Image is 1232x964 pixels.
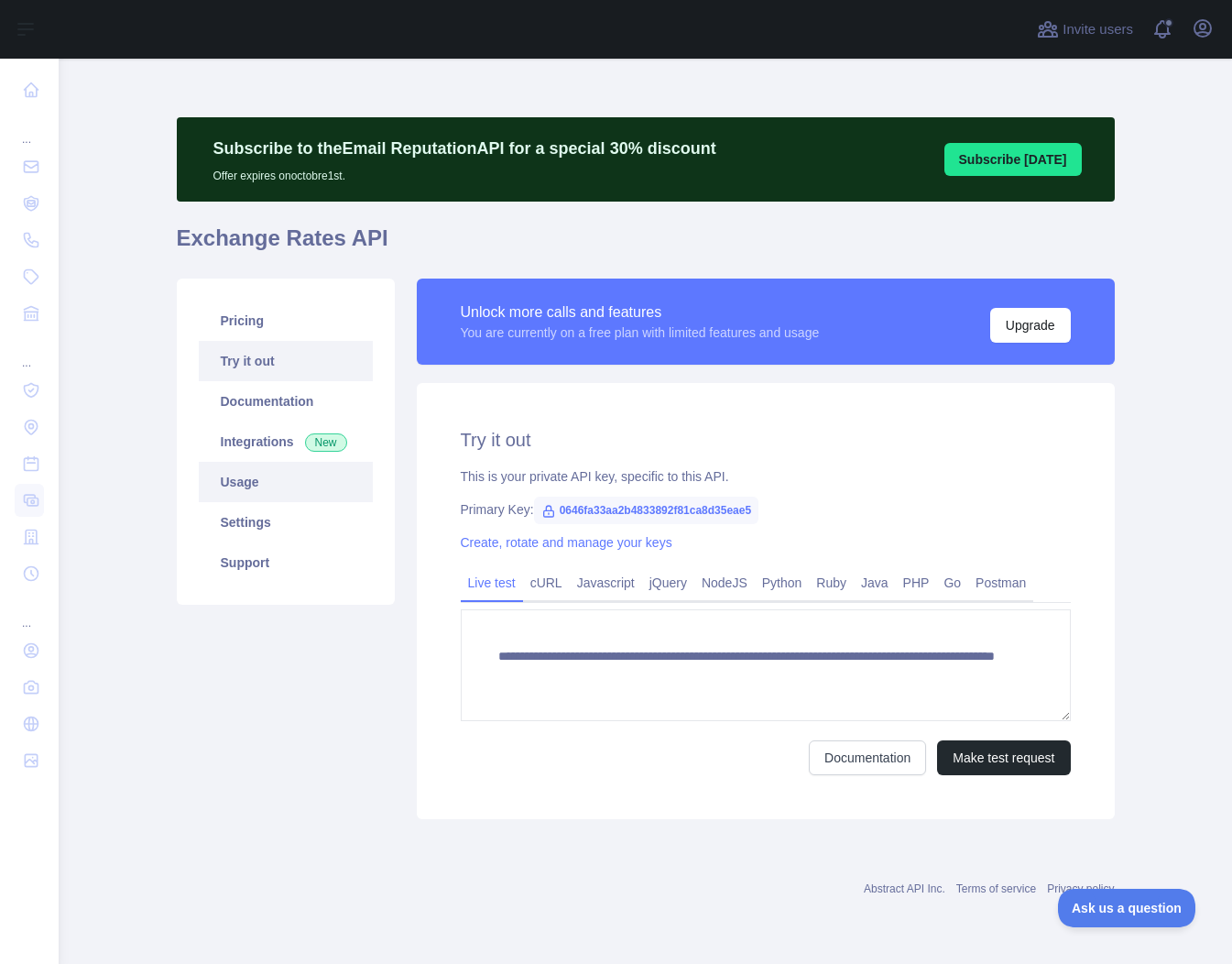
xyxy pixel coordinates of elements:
[461,500,1071,519] div: Primary Key:
[809,568,854,597] a: Ruby
[1047,882,1114,895] a: Privacy policy
[199,341,373,381] a: Try it out
[864,882,945,895] a: Abstract API Inc.
[642,568,694,597] a: jQuery
[809,740,926,775] a: Documentation
[1058,889,1195,927] iframe: Toggle Customer Support
[1033,15,1137,44] button: Invite users
[15,334,44,370] div: ...
[694,568,755,597] a: NodeJS
[854,568,896,597] a: Java
[461,535,672,550] a: Create, rotate and manage your keys
[15,594,44,630] div: ...
[937,740,1070,775] button: Make test request
[523,568,570,597] a: cURL
[896,568,937,597] a: PHP
[755,568,810,597] a: Python
[177,224,1115,268] h1: Exchange Rates API
[570,568,642,597] a: Javascript
[990,308,1071,343] button: Upgrade
[936,568,968,597] a: Go
[199,542,373,583] a: Support
[15,110,44,147] div: ...
[213,136,716,161] p: Subscribe to the Email Reputation API for a special 30 % discount
[199,422,373,462] a: Integrations New
[461,427,1071,453] h2: Try it out
[199,502,373,542] a: Settings
[1063,19,1133,40] span: Invite users
[213,161,716,183] p: Offer expires on octobre 1st.
[199,462,373,502] a: Usage
[199,301,373,341] a: Pricing
[461,568,523,597] a: Live test
[956,882,1036,895] a: Terms of service
[461,467,1071,486] div: This is your private API key, specific to this API.
[461,323,820,342] div: You are currently on a free plan with limited features and usage
[199,381,373,422] a: Documentation
[534,497,759,524] span: 0646fa33aa2b4833892f81ca8d35eae5
[461,301,820,323] div: Unlock more calls and features
[968,568,1033,597] a: Postman
[944,143,1082,176] button: Subscribe [DATE]
[305,433,347,452] span: New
